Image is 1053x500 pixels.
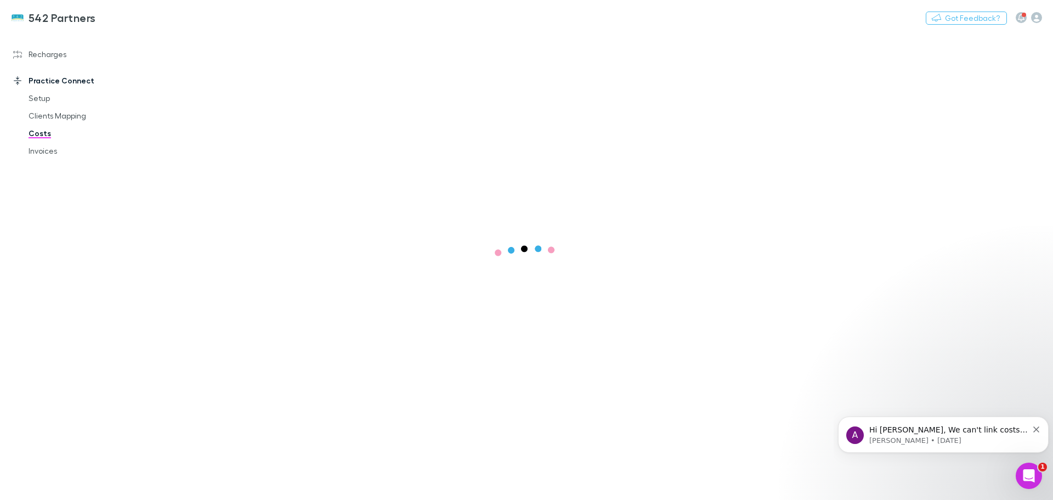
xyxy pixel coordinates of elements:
[11,11,24,24] img: 542 Partners's Logo
[2,72,148,89] a: Practice Connect
[18,142,148,160] a: Invoices
[1038,463,1047,471] span: 1
[18,107,148,125] a: Clients Mapping
[18,89,148,107] a: Setup
[1016,463,1042,489] iframe: Intercom live chat
[2,46,148,63] a: Recharges
[834,394,1053,470] iframe: Intercom notifications message
[926,12,1007,25] button: Got Feedback?
[18,125,148,142] a: Costs
[29,11,96,24] h3: 542 Partners
[4,4,103,31] a: 542 Partners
